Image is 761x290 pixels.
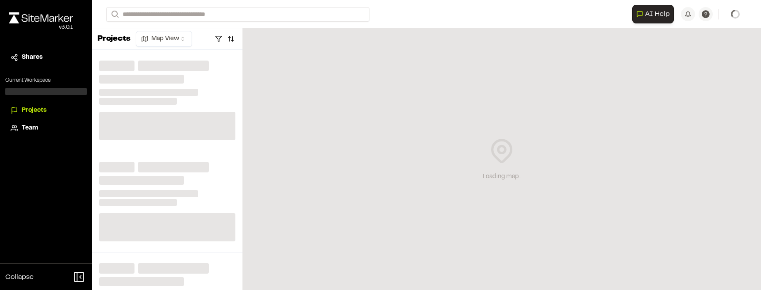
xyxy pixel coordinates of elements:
a: Projects [11,106,81,115]
span: Shares [22,53,42,62]
p: Projects [97,33,131,45]
span: AI Help [645,9,670,19]
button: Search [106,7,122,22]
div: Open AI Assistant [632,5,677,23]
img: rebrand.png [9,12,73,23]
button: Open AI Assistant [632,5,674,23]
a: Shares [11,53,81,62]
span: Projects [22,106,46,115]
a: Team [11,123,81,133]
p: Current Workspace [5,76,87,84]
span: Team [22,123,38,133]
div: Oh geez...please don't... [9,23,73,31]
span: Collapse [5,272,34,282]
div: Loading map... [483,172,521,182]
